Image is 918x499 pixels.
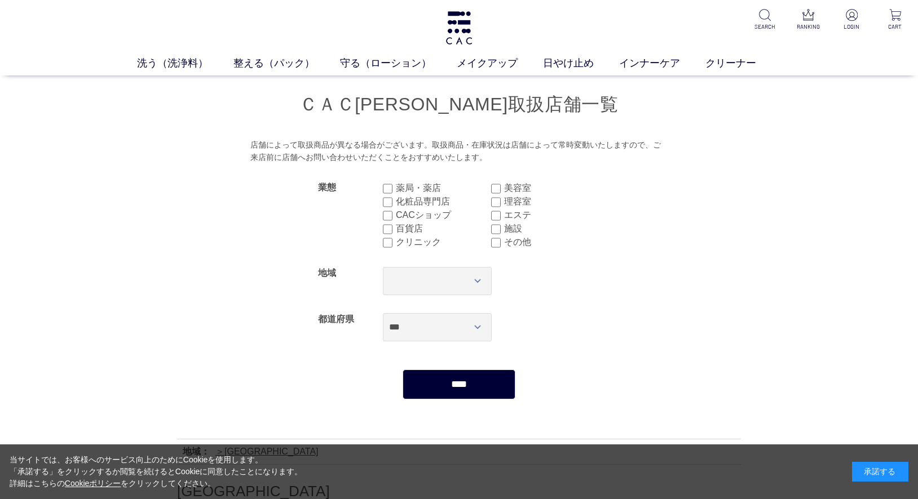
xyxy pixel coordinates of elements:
[504,222,599,235] label: 施設
[65,479,121,488] a: Cookieポリシー
[396,208,491,222] label: CACショップ
[504,235,599,249] label: その他
[504,181,599,195] label: 美容室
[396,195,491,208] label: 化粧品専門店
[318,268,336,278] label: 地域
[250,139,668,163] div: 店舗によって取扱商品が異なる場合がございます。取扱商品・在庫状況は店舗によって常時変動いたしますので、ご来店前に店舗へお問い合わせいただくことをおすすめいたします。
[396,181,491,195] label: 薬局・薬店
[838,23,866,31] p: LOGIN
[751,23,779,31] p: SEARCH
[318,182,336,192] label: 業態
[177,92,741,117] h1: ＣＡＣ[PERSON_NAME]取扱店舗一覧
[619,56,705,71] a: インナーケア
[340,56,457,71] a: 守る（ローション）
[318,314,354,324] label: 都道府県
[795,23,822,31] p: RANKING
[396,235,491,249] label: クリニック
[543,56,619,71] a: 日やけ止め
[444,11,474,44] img: logo
[137,56,233,71] a: 洗う（洗浄料）
[852,462,908,482] div: 承諾する
[838,9,866,31] a: LOGIN
[504,195,599,208] label: 理容室
[751,9,779,31] a: SEARCH
[233,56,340,71] a: 整える（パック）
[881,9,909,31] a: CART
[881,23,909,31] p: CART
[795,9,822,31] a: RANKING
[457,56,543,71] a: メイクアップ
[705,56,782,71] a: クリーナー
[396,222,491,235] label: 百貨店
[10,454,303,489] div: 当サイトでは、お客様へのサービス向上のためにCookieを使用します。 「承諾する」をクリックするか閲覧を続けるとCookieに同意したことになります。 詳細はこちらの をクリックしてください。
[504,208,599,222] label: エステ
